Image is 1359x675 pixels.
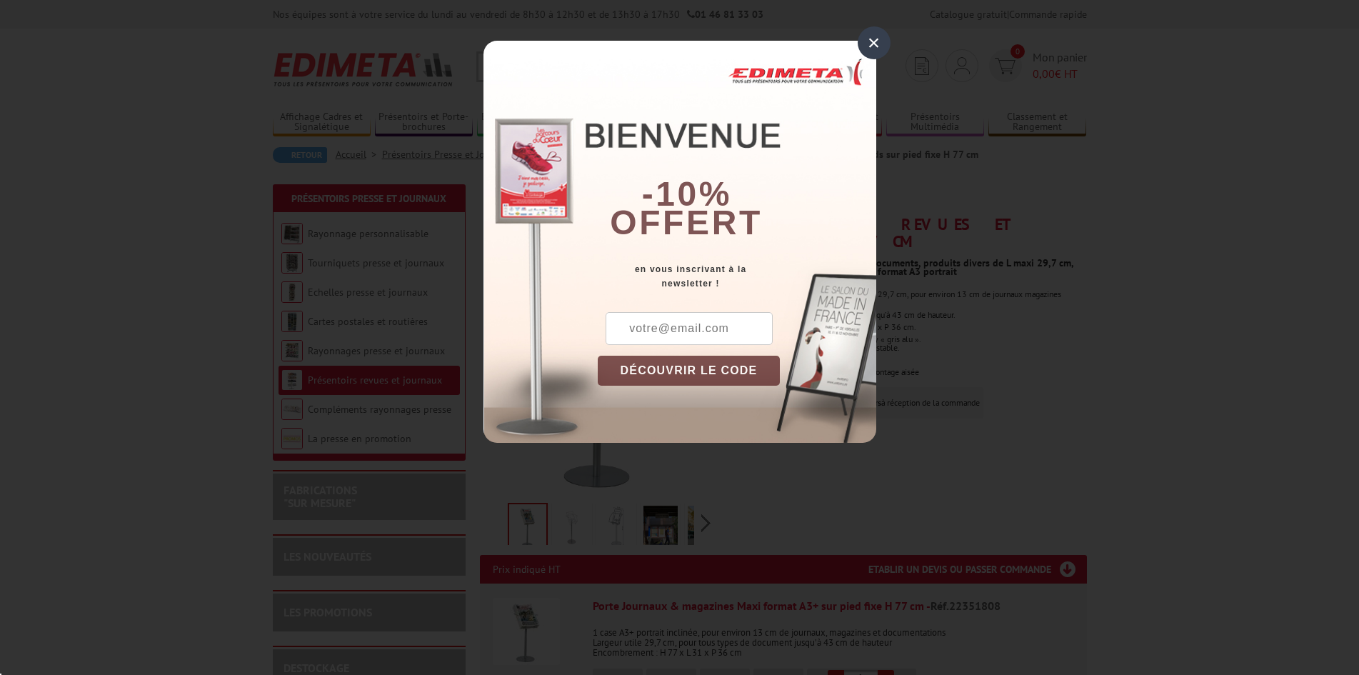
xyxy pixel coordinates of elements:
[610,204,763,241] font: offert
[642,175,732,213] b: -10%
[598,262,876,291] div: en vous inscrivant à la newsletter !
[606,312,773,345] input: votre@email.com
[858,26,891,59] div: ×
[598,356,781,386] button: DÉCOUVRIR LE CODE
